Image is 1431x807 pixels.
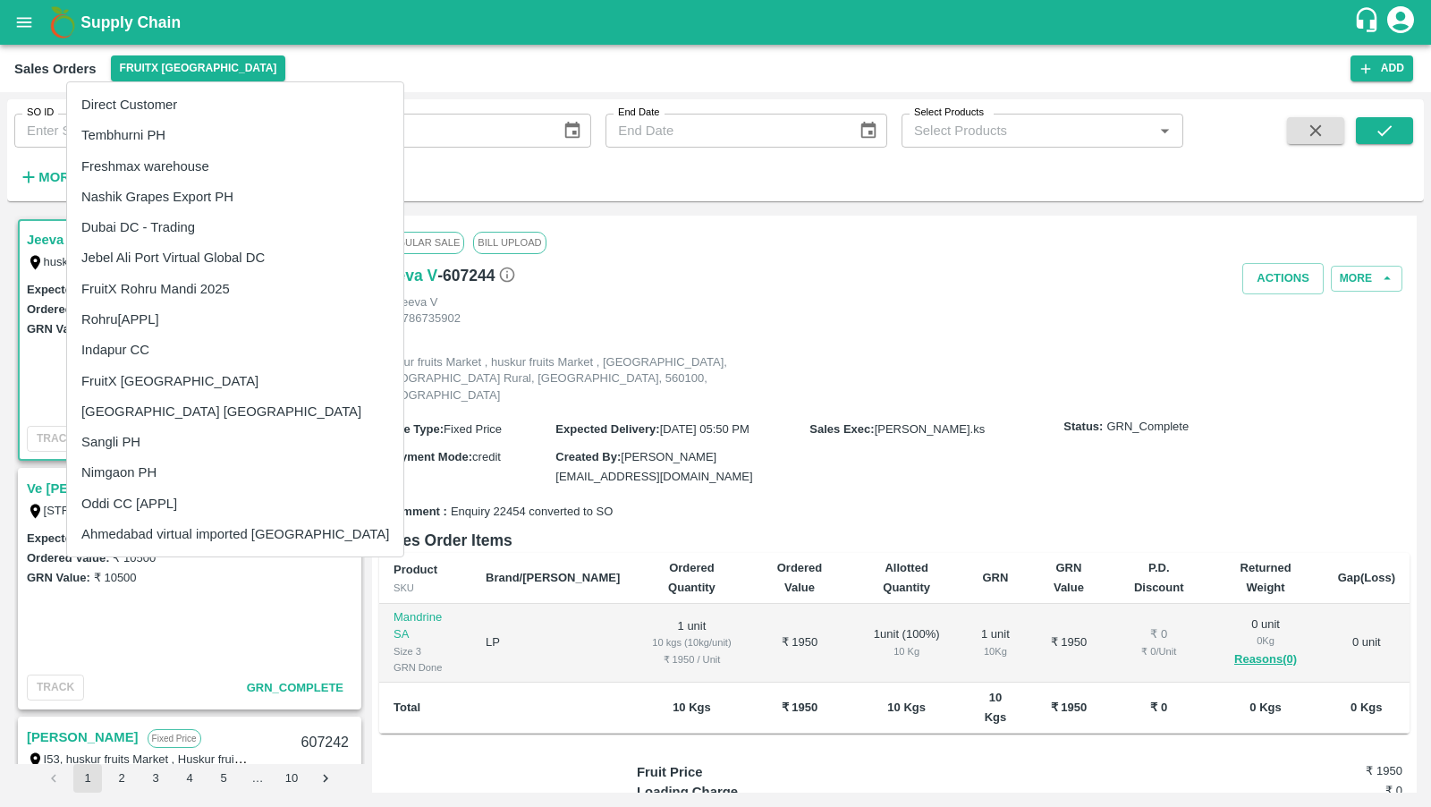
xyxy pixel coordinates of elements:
[67,274,403,304] li: FruitX Rohru Mandi 2025
[67,151,403,182] li: Freshmax warehouse
[67,304,403,335] li: Rohru[APPL]
[67,89,403,120] li: Direct Customer
[67,427,403,457] li: Sangli PH
[67,182,403,212] li: Nashik Grapes Export PH
[67,457,403,488] li: Nimgaon PH
[67,519,403,549] li: Ahmedabad virtual imported [GEOGRAPHIC_DATA]
[67,335,403,365] li: Indapur CC
[67,120,403,150] li: Tembhurni PH
[67,396,403,427] li: [GEOGRAPHIC_DATA] [GEOGRAPHIC_DATA]
[67,366,403,396] li: FruitX [GEOGRAPHIC_DATA]
[67,488,403,519] li: Oddi CC [APPL]
[67,242,403,273] li: Jebel Ali Port Virtual Global DC
[67,212,403,242] li: Dubai DC - Trading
